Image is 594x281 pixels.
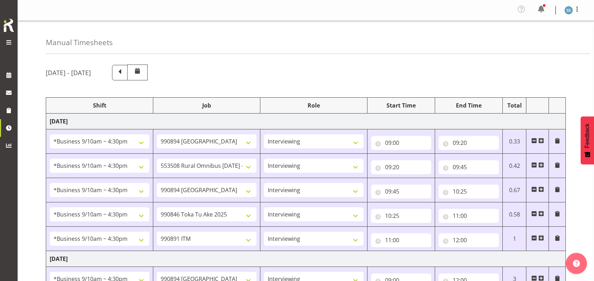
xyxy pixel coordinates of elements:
[371,160,431,174] input: Click to select...
[506,101,522,110] div: Total
[371,184,431,198] input: Click to select...
[564,6,573,14] img: shane-shaw-williams1936.jpg
[581,116,594,164] button: Feedback - Show survey
[46,251,566,267] td: [DATE]
[503,227,526,251] td: 1
[503,202,526,227] td: 0.58
[573,260,580,267] img: help-xxl-2.png
[46,114,566,129] td: [DATE]
[439,233,499,247] input: Click to select...
[584,123,590,148] span: Feedback
[439,209,499,223] input: Click to select...
[503,154,526,178] td: 0.42
[157,101,256,110] div: Job
[503,129,526,154] td: 0.33
[439,136,499,150] input: Click to select...
[46,38,113,47] h4: Manual Timesheets
[439,184,499,198] input: Click to select...
[371,101,431,110] div: Start Time
[371,233,431,247] input: Click to select...
[371,136,431,150] input: Click to select...
[264,101,364,110] div: Role
[2,18,16,33] img: Rosterit icon logo
[439,101,499,110] div: End Time
[503,178,526,202] td: 0.67
[46,69,91,77] h5: [DATE] - [DATE]
[371,209,431,223] input: Click to select...
[50,101,149,110] div: Shift
[439,160,499,174] input: Click to select...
